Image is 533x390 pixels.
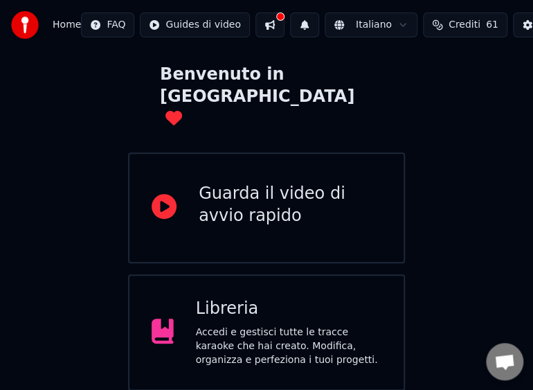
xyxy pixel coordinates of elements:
[53,18,81,32] nav: breadcrumb
[11,11,39,39] img: youka
[449,18,480,32] span: Crediti
[196,326,382,367] div: Accedi e gestisci tutte le tracce karaoke che hai creato. Modifica, organizza e perfeziona i tuoi...
[140,12,249,37] button: Guides di video
[199,183,381,227] div: Guarda il video di avvio rapido
[486,18,498,32] span: 61
[486,343,523,380] div: Aprire la chat
[196,298,382,320] div: Libreria
[160,64,373,130] div: Benvenuto in [GEOGRAPHIC_DATA]
[81,12,134,37] button: FAQ
[423,12,507,37] button: Crediti61
[53,18,81,32] span: Home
